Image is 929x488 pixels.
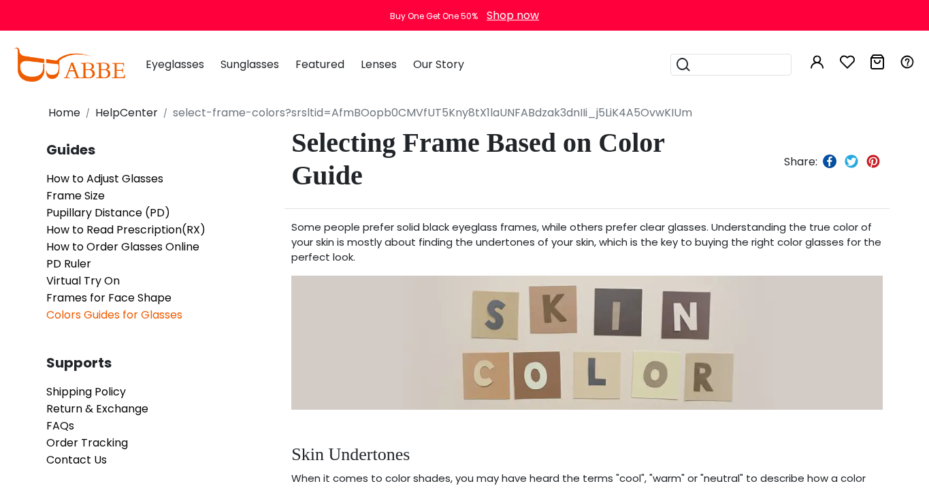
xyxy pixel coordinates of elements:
[866,154,880,168] img: pinterest
[845,154,858,168] img: twitter
[46,452,107,468] a: Contact Us
[221,56,279,72] span: Sunglasses
[291,220,883,265] p: Some people prefer solid black eyeglass frames, while others prefer clear glasses. Understanding ...
[46,222,206,238] a: How to Read Prescription(RX)
[46,143,291,157] span: Guides
[46,401,148,417] a: Return & Exchange
[480,7,539,23] a: Shop now
[95,105,158,120] a: HelpCenter
[784,154,817,169] span: Share:
[46,384,126,400] a: Shipping Policy
[46,307,182,323] a: Colors Guides for Glasses
[291,444,883,465] h2: skin undertones
[14,48,125,82] img: abbeglasses.com
[46,205,170,221] a: Pupillary Distance (PD)
[46,418,74,434] a: FAQs
[46,273,120,289] a: Virtual Try On
[823,154,836,168] img: facebook
[46,99,883,127] nav: breadcrumb
[48,105,80,120] a: Home
[413,56,464,72] span: Our Story
[295,56,344,72] span: Featured
[46,290,172,306] a: Frames for Face Shape
[146,56,204,72] span: Eyeglasses
[46,188,105,204] a: Frame Size
[173,105,692,120] a: select-frame-colors?srsltid=AfmBOopb0CMVfUT5Kny8tX1laUNFABdzak3dnIIi_j5LiK4A5OvwKIUm
[291,276,883,410] img: find true skin color
[284,127,687,192] h1: Selecting Frame Based on Color Guide
[46,435,128,451] a: Order Tracking
[46,356,291,370] span: Supports
[46,171,163,186] a: How to Adjust Glasses
[487,7,539,24] div: Shop now
[361,56,397,72] span: Lenses
[390,10,478,22] div: Buy One Get One 50%
[46,239,199,255] a: How to Order Glasses Online
[46,256,91,272] a: PD Ruler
